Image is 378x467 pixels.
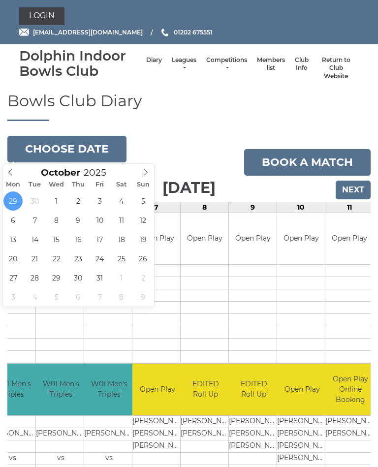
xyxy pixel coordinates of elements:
[277,213,325,265] td: Open Play
[90,230,109,249] span: October 17, 2025
[19,29,29,36] img: Email
[90,287,109,307] span: November 7, 2025
[90,268,109,287] span: October 31, 2025
[25,249,44,268] span: October 21, 2025
[84,428,134,440] td: [PERSON_NAME]
[36,364,86,415] td: W01 Men's Triples
[25,268,44,287] span: October 28, 2025
[277,440,327,452] td: [PERSON_NAME]
[2,182,24,188] span: Mon
[181,213,228,265] td: Open Play
[7,136,126,162] button: Choose date
[133,268,153,287] span: November 2, 2025
[112,268,131,287] span: November 1, 2025
[277,428,327,440] td: [PERSON_NAME]
[47,287,66,307] span: November 5, 2025
[41,168,80,178] span: Scroll to increment
[68,191,88,211] span: October 2, 2025
[132,213,180,265] td: Open Play
[132,440,182,452] td: [PERSON_NAME]
[325,202,374,213] td: 11
[19,7,64,25] a: Login
[277,452,327,465] td: [PERSON_NAME]
[229,202,277,213] td: 9
[133,191,153,211] span: October 5, 2025
[67,182,89,188] span: Thu
[47,249,66,268] span: October 22, 2025
[3,287,23,307] span: November 3, 2025
[3,268,23,287] span: October 27, 2025
[68,230,88,249] span: October 16, 2025
[80,167,119,178] input: Scroll to increment
[25,287,44,307] span: November 4, 2025
[132,415,182,428] td: [PERSON_NAME]
[111,182,132,188] span: Sat
[19,28,143,37] a: Email [EMAIL_ADDRESS][DOMAIN_NAME]
[229,415,279,428] td: [PERSON_NAME]
[174,29,213,36] span: 01202 675551
[112,249,131,268] span: October 25, 2025
[68,211,88,230] span: October 9, 2025
[36,452,86,465] td: vs
[133,287,153,307] span: November 9, 2025
[229,440,279,452] td: [PERSON_NAME]
[68,287,88,307] span: November 6, 2025
[84,364,134,415] td: W01 Men's Triples
[132,364,182,415] td: Open Play
[181,428,230,440] td: [PERSON_NAME]
[229,364,279,415] td: EDITED Roll Up
[3,249,23,268] span: October 20, 2025
[25,191,44,211] span: September 30, 2025
[181,364,230,415] td: EDITED Roll Up
[112,287,131,307] span: November 8, 2025
[206,56,247,72] a: Competitions
[229,213,277,265] td: Open Play
[3,191,23,211] span: September 29, 2025
[3,211,23,230] span: October 6, 2025
[325,428,375,440] td: [PERSON_NAME]
[112,230,131,249] span: October 18, 2025
[146,56,162,64] a: Diary
[132,202,181,213] td: 7
[133,211,153,230] span: October 12, 2025
[7,92,371,121] h1: Bowls Club Diary
[47,191,66,211] span: October 1, 2025
[68,268,88,287] span: October 30, 2025
[133,249,153,268] span: October 26, 2025
[257,56,285,72] a: Members list
[160,28,213,37] a: Phone us 01202 675551
[132,428,182,440] td: [PERSON_NAME]
[318,56,354,81] a: Return to Club Website
[89,182,111,188] span: Fri
[36,428,86,440] td: [PERSON_NAME]
[325,213,373,265] td: Open Play
[161,29,168,36] img: Phone us
[90,211,109,230] span: October 10, 2025
[90,249,109,268] span: October 24, 2025
[90,191,109,211] span: October 3, 2025
[181,202,229,213] td: 8
[133,230,153,249] span: October 19, 2025
[25,230,44,249] span: October 14, 2025
[3,230,23,249] span: October 13, 2025
[19,48,141,79] div: Dolphin Indoor Bowls Club
[47,268,66,287] span: October 29, 2025
[46,182,67,188] span: Wed
[244,149,371,176] a: Book a match
[25,211,44,230] span: October 7, 2025
[132,182,154,188] span: Sun
[325,364,375,415] td: Open Play Online Booking
[325,415,375,428] td: [PERSON_NAME]
[112,191,131,211] span: October 4, 2025
[84,452,134,465] td: vs
[112,211,131,230] span: October 11, 2025
[33,29,143,36] span: [EMAIL_ADDRESS][DOMAIN_NAME]
[277,364,327,415] td: Open Play
[229,428,279,440] td: [PERSON_NAME]
[336,181,371,199] input: Next
[181,415,230,428] td: [PERSON_NAME]
[295,56,309,72] a: Club Info
[277,202,325,213] td: 10
[47,230,66,249] span: October 15, 2025
[68,249,88,268] span: October 23, 2025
